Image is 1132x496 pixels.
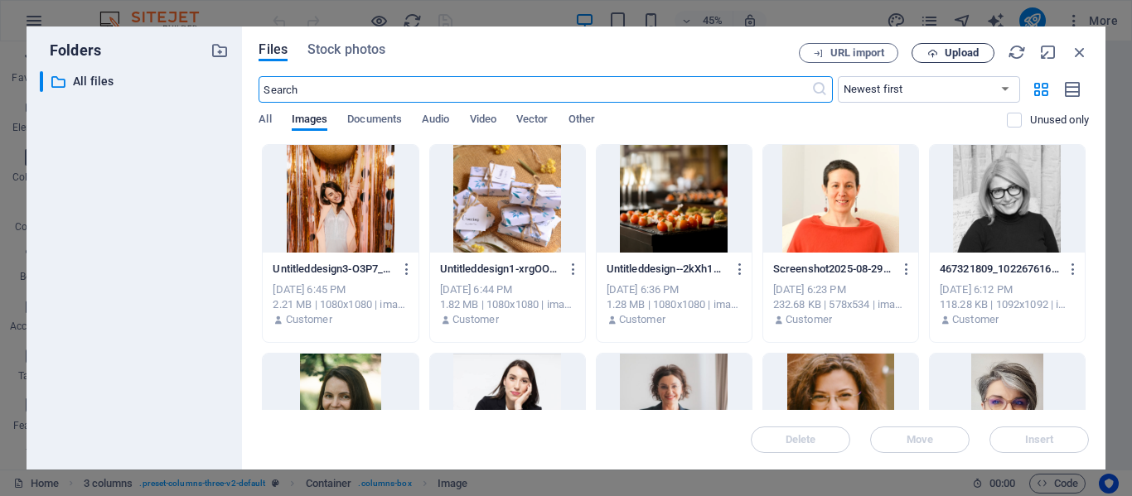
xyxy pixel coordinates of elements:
p: Customer [286,312,332,327]
span: Stock photos [307,40,385,60]
p: Customer [619,312,665,327]
span: Other [568,109,595,132]
p: Displays only files that are not in use on the website. Files added during this session can still... [1030,113,1089,128]
span: URL import [830,48,884,58]
div: [DATE] 6:12 PM [940,282,1075,297]
span: Audio [422,109,449,132]
div: [DATE] 6:36 PM [607,282,742,297]
div: ​ [40,71,43,92]
span: Files [259,40,288,60]
p: Customer [786,312,832,327]
span: All [259,109,271,132]
p: Customer [952,312,999,327]
div: [DATE] 6:45 PM [273,282,408,297]
div: 118.28 KB | 1092x1092 | image/jpeg [940,297,1075,312]
button: URL import [799,43,898,63]
span: Video [470,109,496,132]
span: Documents [347,109,402,132]
i: Reload [1008,43,1026,61]
p: Untitleddesign--2kXh19W4V8Ze1-XcJzvfQ.png [607,262,727,277]
span: Upload [945,48,979,58]
i: Close [1071,43,1089,61]
p: 467321809_10226761686363891_5544418385569923623_n-_g_pSiOnF83eKpB94ie74g.jpg [940,262,1060,277]
i: Create new folder [210,41,229,60]
p: Screenshot2025-08-29192236-Ui3XpEcyccmUMx0B_W7HXQ.png [773,262,893,277]
span: Vector [516,109,549,132]
p: Untitleddesign1-xrgOOTTt-p94fMEtu9IC1A.png [440,262,560,277]
div: 1.28 MB | 1080x1080 | image/png [607,297,742,312]
div: [DATE] 6:44 PM [440,282,575,297]
div: [DATE] 6:23 PM [773,282,908,297]
p: Folders [40,40,101,61]
div: 2.21 MB | 1080x1080 | image/png [273,297,408,312]
button: Upload [912,43,994,63]
i: Minimize [1039,43,1057,61]
p: Untitleddesign3-O3P7_zmhQCLUbZRQA_78iw.png [273,262,393,277]
div: 1.82 MB | 1080x1080 | image/png [440,297,575,312]
p: All files [73,72,199,91]
div: 232.68 KB | 578x534 | image/png [773,297,908,312]
input: Search [259,76,810,103]
p: Customer [452,312,499,327]
span: Images [292,109,328,132]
